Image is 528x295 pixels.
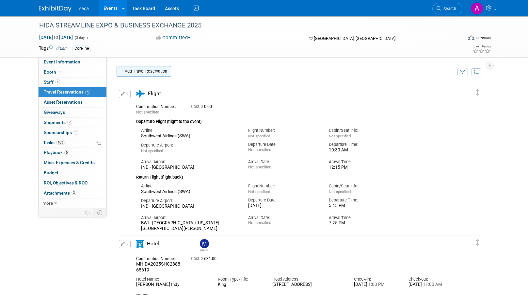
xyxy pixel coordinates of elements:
[64,150,69,155] span: 5
[141,128,239,133] div: Airline:
[39,67,106,77] a: Booth
[272,282,344,287] div: [STREET_ADDRESS]
[39,148,106,158] a: Playbook5
[141,159,239,165] div: Arrival Airport:
[136,240,144,248] i: Hotel
[53,35,59,40] span: to
[39,45,67,52] td: Tags
[39,199,106,208] a: more
[136,115,454,125] div: Departure Flight (flight to the event)
[39,87,106,97] a: Travel Reservations5
[141,189,239,195] div: Southwest Airlines (SWA)
[44,110,65,115] span: Giveaways
[329,215,400,221] div: Arrival Time:
[200,239,209,248] img: Matthew Rosbrough
[329,197,400,203] div: Departure Time:
[44,120,72,125] span: Shipments
[136,254,181,261] div: Confirmation Number:
[59,70,62,74] i: Booth reservation complete
[147,241,159,247] span: Hotel
[44,99,83,105] span: Asset Reservations
[37,20,453,31] div: HIDA STREAMLINE EXPO & BUSINESS EXCHANGE 2025
[191,104,215,109] span: 0.00
[424,34,491,44] div: Event Format
[39,6,72,12] img: ExhibitDay
[44,170,58,175] span: Budget
[56,140,65,145] span: 10%
[218,276,263,282] div: Room Type/Info:
[248,147,319,152] div: Not specified
[329,147,400,153] div: 10:30 AM
[141,165,239,170] div: IND - [GEOGRAPHIC_DATA]
[191,256,204,261] span: Cost: $
[141,198,239,204] div: Departure Airport:
[39,128,106,138] a: Sponsorships1
[67,120,72,125] span: 2
[248,189,270,194] span: Not specified
[148,91,161,96] span: Flight
[44,130,78,135] span: Sponsorships
[248,134,270,138] span: Not specified
[329,220,400,226] div: 7:25 PM
[141,220,239,232] div: BWI - [GEOGRAPHIC_DATA]/[US_STATE][GEOGRAPHIC_DATA][PERSON_NAME]
[55,79,60,84] span: 4
[248,203,319,209] div: [DATE]
[475,35,491,40] div: In-Person
[248,165,319,170] div: Not specified
[79,6,89,11] span: seca
[44,79,60,85] span: Staff
[441,6,456,11] span: Search
[85,90,90,95] span: 5
[44,190,76,196] span: Attachments
[39,118,106,128] a: Shipments2
[117,66,171,77] a: Add Travel Reservation
[39,138,106,148] a: Tasks10%
[42,200,53,206] span: more
[43,140,65,145] span: Tasks
[408,276,453,282] div: Check-out:
[39,108,106,117] a: Giveaways
[136,276,208,282] div: Hotel Name:
[422,282,442,287] span: 11:00 AM
[141,133,239,139] div: Southwest Airlines (SWA)
[272,276,344,282] div: Hotel Address:
[473,45,490,48] div: Event Rating
[329,142,400,147] div: Departure Time:
[44,69,64,75] span: Booth
[136,90,145,97] i: Flight
[432,3,462,14] a: Search
[248,197,319,203] div: Departure Date:
[329,134,351,138] span: Not specified
[72,45,91,52] div: Coreline
[476,89,479,96] i: Click and drag to move item
[468,35,474,40] img: Format-Inperson.png
[354,282,399,287] div: [DATE]
[72,190,76,195] span: 3
[218,282,263,287] div: King
[56,46,67,51] a: Edit
[39,188,106,198] a: Attachments3
[44,89,90,95] span: Travel Reservations
[44,180,88,185] span: ROI, Objectives & ROO
[248,220,319,225] div: Not specified
[460,70,465,75] i: Filter by Traveler
[136,102,181,109] div: Confirmation Number:
[329,189,351,194] span: Not specified
[136,282,208,287] div: [PERSON_NAME] Indy
[408,282,453,287] div: [DATE]
[44,59,80,64] span: Event Information
[367,282,385,287] span: 1:00 PM
[248,128,319,133] div: Flight Number:
[354,276,399,282] div: Check-in:
[191,256,219,261] span: 631.00
[329,165,400,170] div: 12:15 PM
[141,142,239,148] div: Departure Airport:
[44,150,69,155] span: Playbook
[248,142,319,147] div: Departure Date:
[39,97,106,107] a: Asset Reservations
[44,160,95,165] span: Misc. Expenses & Credits
[39,78,106,87] a: Staff4
[154,34,193,41] button: Committed
[136,170,454,181] div: Return Flight (flight back)
[198,239,210,252] div: Matthew Rosbrough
